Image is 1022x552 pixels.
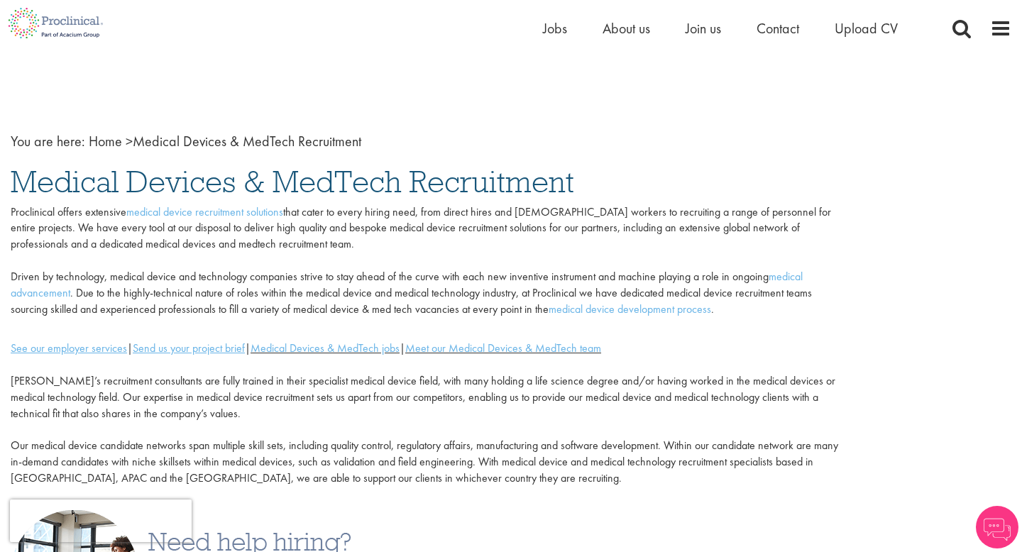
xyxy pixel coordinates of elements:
[976,506,1018,548] img: Chatbot
[686,19,721,38] a: Join us
[835,19,898,38] a: Upload CV
[757,19,799,38] a: Contact
[543,19,567,38] a: Jobs
[11,204,841,318] p: Proclinical offers extensive that cater to every hiring need, from direct hires and [DEMOGRAPHIC_...
[405,341,601,355] a: Meet our Medical Devices & MedTech team
[126,204,283,219] a: medical device recruitment solutions
[89,132,361,150] span: Medical Devices & MedTech Recruitment
[11,132,85,150] span: You are here:
[11,341,127,355] a: See our employer services
[11,269,803,300] a: medical advancement
[133,341,245,355] a: Send us your project brief
[603,19,650,38] a: About us
[549,302,711,316] a: medical device development process
[11,162,574,201] span: Medical Devices & MedTech Recruitment
[89,132,122,150] a: breadcrumb link to Home
[251,341,400,355] a: Medical Devices & MedTech jobs
[126,132,133,150] span: >
[11,341,841,357] div: | | |
[11,357,841,503] p: [PERSON_NAME]’s recruitment consultants are fully trained in their specialist medical device fiel...
[10,499,192,542] iframe: reCAPTCHA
